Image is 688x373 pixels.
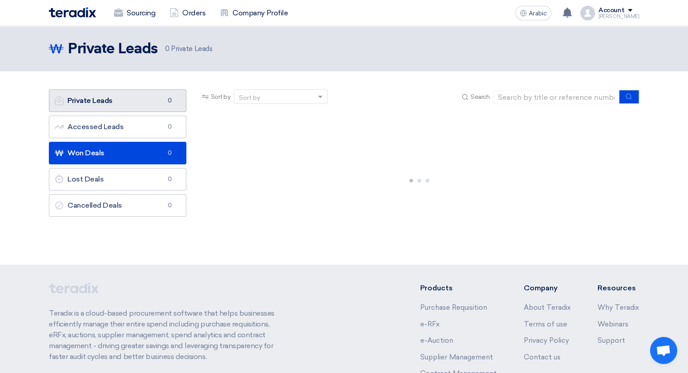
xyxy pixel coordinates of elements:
a: Support [598,336,625,345]
font: Sort by [239,94,260,102]
img: profile_test.png [580,6,595,20]
font: Won Deals [67,149,104,157]
font: Private Leads [171,45,212,53]
font: 0 [167,202,171,209]
a: Sourcing [107,3,162,23]
button: Arabic [515,6,551,20]
font: Cancelled Deals [67,201,122,210]
div: Open chat [650,337,677,364]
font: Teradix is ​​a cloud-based procurement software that helps businesses efficiently manage their en... [49,309,275,361]
a: Private Leads0 [49,89,186,112]
a: About Teradix [523,303,570,312]
a: Won Deals0 [49,142,186,164]
font: Accessed Leads [67,122,123,131]
a: Contact us [523,353,560,361]
font: Sort by [211,93,231,101]
font: Company [523,284,557,292]
font: [PERSON_NAME] [598,14,639,19]
font: Arabic [529,9,547,17]
a: Terms of use [523,320,567,328]
a: Cancelled Deals0 [49,194,186,217]
a: Why Teradix [598,303,639,312]
a: Lost Deals0 [49,168,186,191]
a: Privacy Policy [523,336,569,345]
font: Search [470,93,489,101]
font: Orders [182,9,205,17]
a: Accessed Leads0 [49,116,186,138]
input: Search by title or reference number [493,90,620,104]
font: Company Profile [232,9,288,17]
font: Private Leads [67,96,113,105]
font: Account [598,6,624,14]
font: 0 [167,97,171,104]
font: 0 [167,176,171,182]
a: Purchase Requisition [420,303,487,312]
a: e-Auction [420,336,453,345]
font: Private Leads [68,42,158,56]
font: 0 [165,45,170,53]
a: Orders [162,3,213,23]
font: Lost Deals [67,175,104,183]
a: Supplier Management [420,353,493,361]
font: Products [420,284,453,292]
img: Teradix logo [49,7,96,18]
font: Sourcing [127,9,155,17]
font: 0 [167,123,171,130]
font: 0 [167,149,171,156]
a: e-RFx [420,320,440,328]
a: Webinars [598,320,628,328]
font: Resources [598,284,636,292]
